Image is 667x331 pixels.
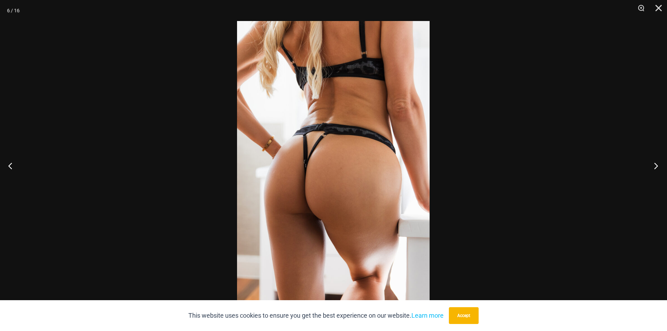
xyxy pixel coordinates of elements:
[7,5,20,16] div: 6 / 16
[237,21,430,310] img: Nights Fall Silver Leopard 1036 Bra 6046 Thong 13
[641,148,667,183] button: Next
[411,312,444,319] a: Learn more
[188,310,444,321] p: This website uses cookies to ensure you get the best experience on our website.
[449,307,479,324] button: Accept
